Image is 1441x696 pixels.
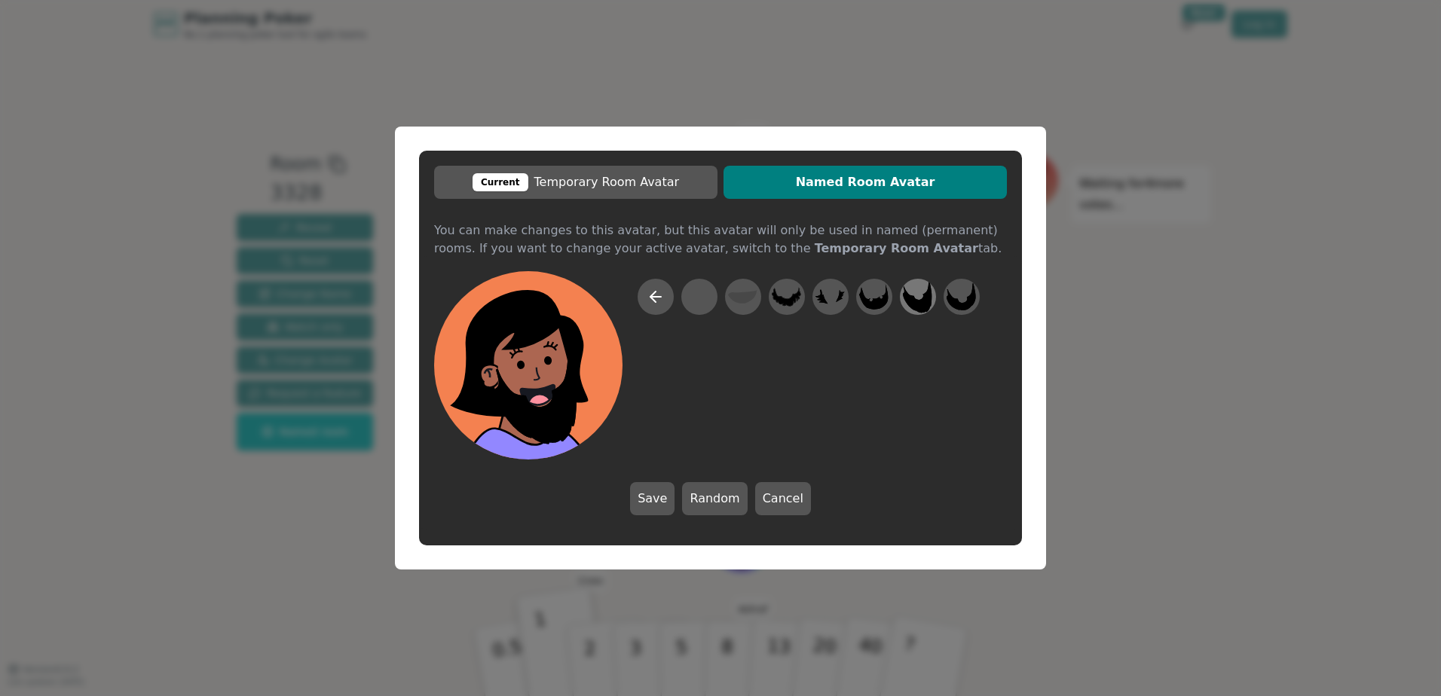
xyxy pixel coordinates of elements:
span: Named Room Avatar [731,173,999,191]
button: CurrentTemporary Room Avatar [434,166,717,199]
button: Random [682,482,747,515]
div: You can make changes to this avatar, but this avatar will only be used in named (permanent) rooms... [434,221,1007,234]
button: Cancel [755,482,811,515]
button: Named Room Avatar [724,166,1007,199]
span: Temporary Room Avatar [442,173,710,191]
button: Save [630,482,675,515]
div: Current [473,173,528,191]
b: Temporary Room Avatar [815,241,978,255]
